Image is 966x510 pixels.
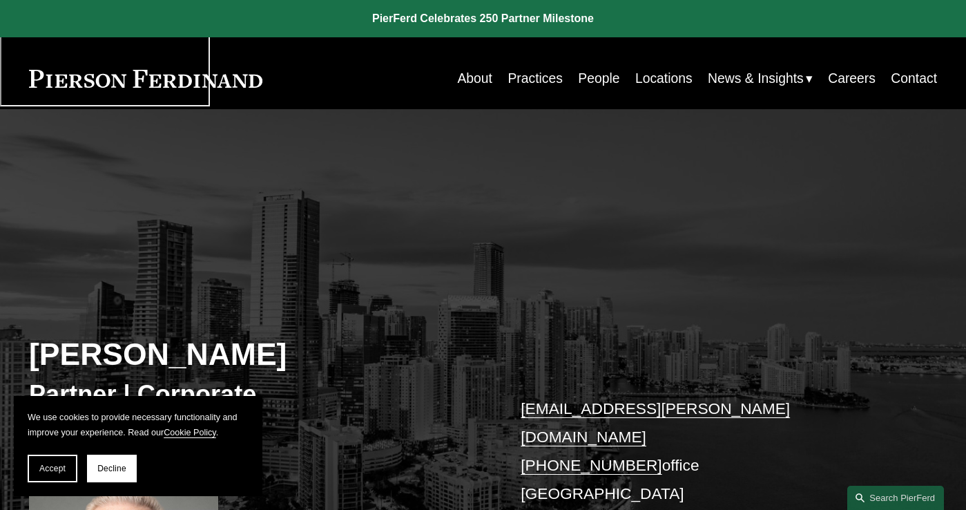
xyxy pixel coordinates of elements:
a: Cookie Policy [164,428,216,437]
span: News & Insights [708,66,804,91]
a: Contact [891,65,937,92]
a: [EMAIL_ADDRESS][PERSON_NAME][DOMAIN_NAME] [521,399,790,446]
a: [PHONE_NUMBER] [521,456,661,474]
a: Locations [635,65,693,92]
h3: Partner | Corporate [29,379,483,410]
a: About [457,65,492,92]
button: Decline [87,455,137,482]
button: Accept [28,455,77,482]
a: Practices [508,65,563,92]
section: Cookie banner [14,396,262,497]
a: folder dropdown [708,65,813,92]
p: We use cookies to provide necessary functionality and improve your experience. Read our . [28,410,249,442]
a: Search this site [847,486,944,510]
a: People [578,65,619,92]
span: Accept [39,464,66,473]
h2: [PERSON_NAME] [29,336,483,373]
a: Careers [828,65,876,92]
span: Decline [97,464,126,473]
